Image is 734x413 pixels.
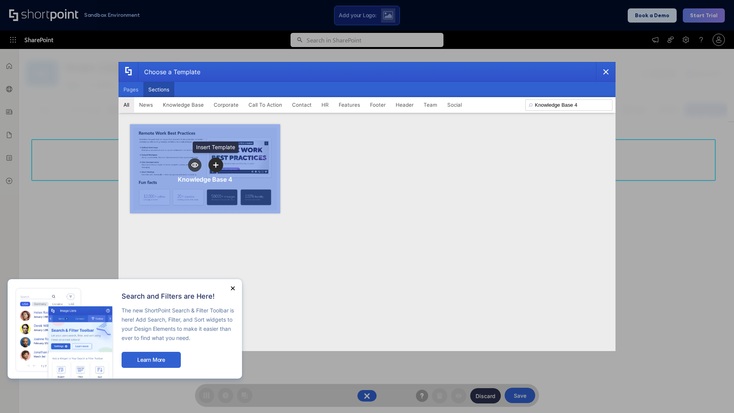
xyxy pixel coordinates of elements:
[696,376,734,413] iframe: Chat Widget
[158,97,209,112] button: Knowledge Base
[178,176,232,183] div: Knowledge Base 4
[134,97,158,112] button: News
[334,97,365,112] button: Features
[244,97,287,112] button: Call To Action
[143,82,174,97] button: Sections
[442,97,467,112] button: Social
[119,97,134,112] button: All
[122,306,234,343] p: The new ShortPoint Search & Filter Toolbar is here! Add Search, Filter, and Sort widgets to your ...
[138,62,200,81] div: Choose a Template
[209,97,244,112] button: Corporate
[419,97,442,112] button: Team
[525,99,612,111] input: Search
[15,287,114,379] img: new feature image
[119,82,143,97] button: Pages
[119,62,615,351] div: template selector
[365,97,391,112] button: Footer
[391,97,419,112] button: Header
[317,97,334,112] button: HR
[122,293,234,300] h2: Search and Filters are Here!
[287,97,317,112] button: Contact
[122,352,181,368] button: Learn More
